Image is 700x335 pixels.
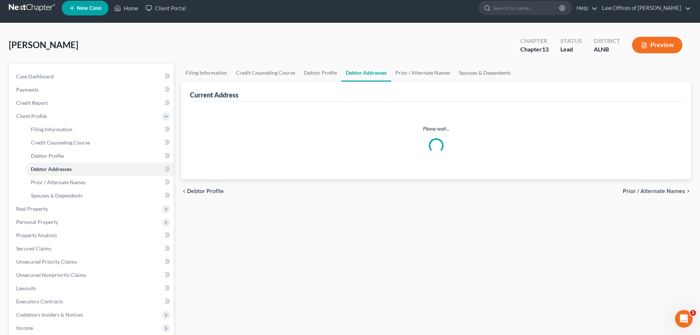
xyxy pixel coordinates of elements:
[16,113,47,119] span: Client Profile
[16,73,54,79] span: Case Dashboard
[16,272,86,278] span: Unsecured Nonpriority Claims
[181,64,231,82] a: Filing Information
[632,37,682,53] button: Preview
[111,1,142,15] a: Home
[10,96,174,110] a: Credit Report
[10,268,174,282] a: Unsecured Nonpriority Claims
[623,188,685,194] span: Prior / Alternate Names
[190,90,238,99] div: Current Address
[31,153,64,159] span: Debtor Profile
[196,125,676,132] p: Please wait...
[25,136,174,149] a: Credit Counseling Course
[31,166,72,172] span: Debtor Addresses
[520,45,549,54] div: Chapter
[594,37,620,45] div: District
[16,259,77,265] span: Unsecured Priority Claims
[10,70,174,83] a: Case Dashboard
[16,298,63,304] span: Executory Contracts
[598,1,691,15] a: Law Offices of [PERSON_NAME]
[10,295,174,308] a: Executory Contracts
[16,219,58,225] span: Personal Property
[542,46,549,53] span: 13
[573,1,597,15] a: Help
[16,232,57,238] span: Property Analysis
[31,126,72,132] span: Filing Information
[560,45,582,54] div: Lead
[187,188,224,194] span: Debtor Profile
[594,45,620,54] div: ALNB
[10,255,174,268] a: Unsecured Priority Claims
[493,1,560,15] input: Search by name...
[77,6,101,11] span: New Case
[16,285,36,291] span: Lawsuits
[341,64,391,82] a: Debtor Addresses
[675,310,693,328] iframe: Intercom live chat
[16,86,39,93] span: Payments
[9,39,78,50] span: [PERSON_NAME]
[623,188,691,194] button: Prior / Alternate Names chevron_right
[181,188,224,194] button: chevron_left Debtor Profile
[520,37,549,45] div: Chapter
[31,139,90,146] span: Credit Counseling Course
[25,189,174,202] a: Spouses & Dependents
[25,123,174,136] a: Filing Information
[10,83,174,96] a: Payments
[10,242,174,255] a: Secured Claims
[16,100,48,106] span: Credit Report
[560,37,582,45] div: Status
[142,1,190,15] a: Client Portal
[31,179,86,185] span: Prior / Alternate Names
[31,192,83,199] span: Spouses & Dependents
[231,64,299,82] a: Credit Counseling Course
[690,310,696,316] span: 1
[16,245,51,252] span: Secured Claims
[455,64,515,82] a: Spouses & Dependents
[16,311,83,318] span: Codebtors Insiders & Notices
[25,149,174,163] a: Debtor Profile
[25,176,174,189] a: Prior / Alternate Names
[685,188,691,194] i: chevron_right
[181,188,187,194] i: chevron_left
[10,229,174,242] a: Property Analysis
[10,282,174,295] a: Lawsuits
[25,163,174,176] a: Debtor Addresses
[16,325,33,331] span: Income
[16,206,48,212] span: Real Property
[299,64,341,82] a: Debtor Profile
[391,64,455,82] a: Prior / Alternate Names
